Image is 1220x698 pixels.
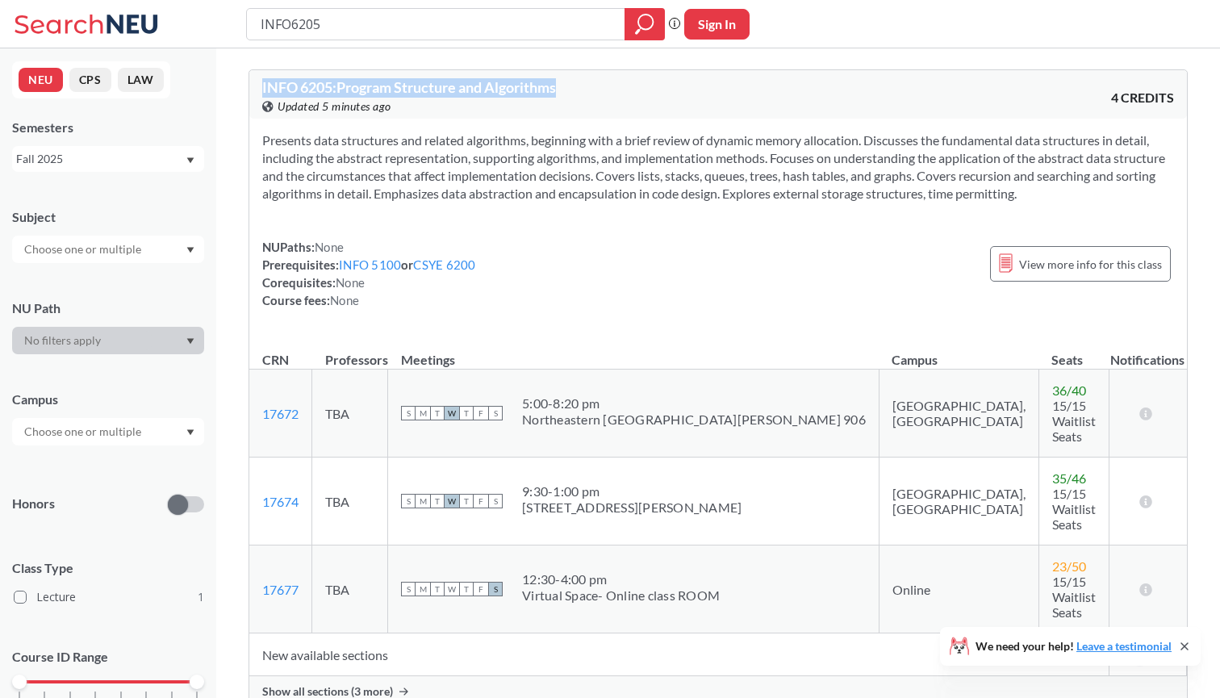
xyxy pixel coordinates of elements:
th: Professors [312,335,388,370]
label: Lecture [14,587,204,608]
p: Honors [12,495,55,513]
th: Meetings [388,335,879,370]
button: LAW [118,68,164,92]
div: Dropdown arrow [12,327,204,354]
span: 15/15 Waitlist Seats [1052,486,1096,532]
a: INFO 5100 [339,257,401,272]
div: NUPaths: Prerequisites: or Corequisites: Course fees: [262,238,476,309]
span: T [430,582,445,596]
th: Campus [879,335,1038,370]
a: Leave a testimonial [1076,639,1172,653]
span: T [459,406,474,420]
span: S [401,494,416,508]
button: Sign In [684,9,750,40]
div: Subject [12,208,204,226]
div: Dropdown arrow [12,236,204,263]
input: Choose one or multiple [16,422,152,441]
td: TBA [312,458,388,545]
span: None [315,240,344,254]
svg: Dropdown arrow [186,157,194,164]
div: Virtual Space- Online class ROOM [522,587,720,604]
span: T [459,582,474,596]
div: Fall 2025 [16,150,185,168]
button: CPS [69,68,111,92]
div: Fall 2025Dropdown arrow [12,146,204,172]
div: NU Path [12,299,204,317]
input: Class, professor, course number, "phrase" [259,10,613,38]
td: [GEOGRAPHIC_DATA], [GEOGRAPHIC_DATA] [879,458,1038,545]
button: NEU [19,68,63,92]
p: Course ID Range [12,648,204,667]
div: 9:30 - 1:00 pm [522,483,742,499]
a: 17677 [262,582,299,597]
section: Presents data structures and related algorithms, beginning with a brief review of dynamic memory ... [262,132,1174,203]
span: We need your help! [976,641,1172,652]
div: Semesters [12,119,204,136]
span: 35 / 46 [1052,470,1086,486]
span: 4 CREDITS [1111,89,1174,107]
span: 23 / 50 [1052,558,1086,574]
span: S [488,406,503,420]
svg: Dropdown arrow [186,338,194,345]
span: S [401,582,416,596]
span: S [488,582,503,596]
span: 36 / 40 [1052,382,1086,398]
span: W [445,494,459,508]
span: W [445,406,459,420]
span: M [416,406,430,420]
span: 1 [198,588,204,606]
span: T [430,494,445,508]
span: View more info for this class [1019,254,1162,274]
a: 17672 [262,406,299,421]
span: Updated 5 minutes ago [278,98,391,115]
td: [GEOGRAPHIC_DATA], [GEOGRAPHIC_DATA] [879,370,1038,458]
span: 15/15 Waitlist Seats [1052,398,1096,444]
span: None [330,293,359,307]
span: None [336,275,365,290]
span: S [488,494,503,508]
td: TBA [312,545,388,633]
div: Dropdown arrow [12,418,204,445]
span: M [416,582,430,596]
div: magnifying glass [625,8,665,40]
div: Campus [12,391,204,408]
span: F [474,494,488,508]
th: Seats [1038,335,1109,370]
span: F [474,406,488,420]
span: S [401,406,416,420]
span: INFO 6205 : Program Structure and Algorithms [262,78,556,96]
td: New available sections [249,633,1109,676]
div: Northeastern [GEOGRAPHIC_DATA][PERSON_NAME] 906 [522,412,866,428]
span: T [430,406,445,420]
span: W [445,582,459,596]
span: Class Type [12,559,204,577]
div: CRN [262,351,289,369]
th: Notifications [1109,335,1186,370]
div: [STREET_ADDRESS][PERSON_NAME] [522,499,742,516]
svg: Dropdown arrow [186,429,194,436]
a: 17674 [262,494,299,509]
div: 12:30 - 4:00 pm [522,571,720,587]
div: 5:00 - 8:20 pm [522,395,866,412]
span: F [474,582,488,596]
svg: magnifying glass [635,13,654,36]
a: CSYE 6200 [413,257,475,272]
span: M [416,494,430,508]
td: TBA [312,370,388,458]
svg: Dropdown arrow [186,247,194,253]
span: 15/15 Waitlist Seats [1052,574,1096,620]
span: T [459,494,474,508]
td: Online [879,545,1038,633]
input: Choose one or multiple [16,240,152,259]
